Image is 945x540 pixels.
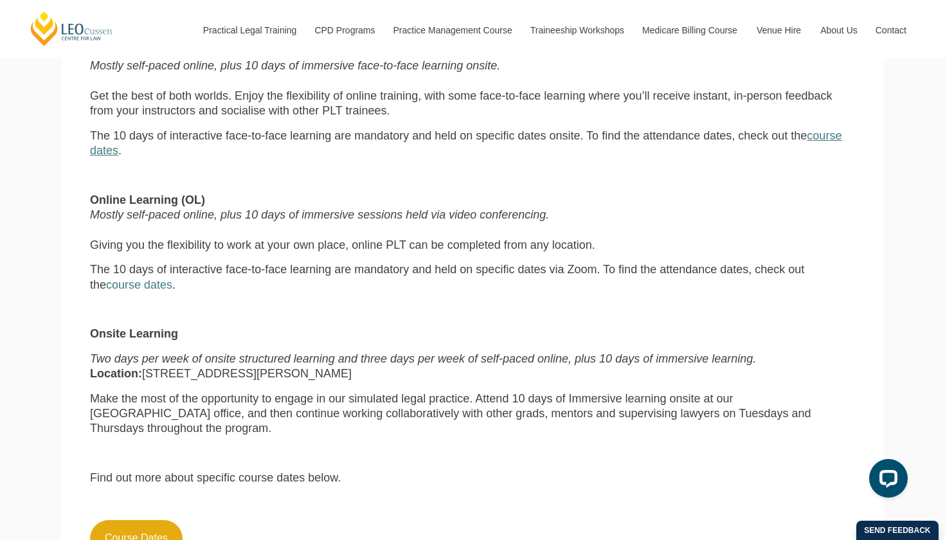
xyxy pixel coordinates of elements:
a: Venue Hire [747,3,811,58]
a: course dates [106,278,172,291]
p: The 10 days of interactive face-to-face learning are mandatory and held on specific dates via Zoo... [90,262,855,292]
i: Two days per week of onsite structured learning and three days per week of self-paced online, plu... [90,352,756,365]
a: About Us [811,3,866,58]
p: Get the best of both worlds. Enjoy the flexibility of online training, with some face-to-face lea... [90,44,855,119]
a: course dates [90,129,842,157]
strong: Location: [90,367,142,380]
a: Contact [866,3,916,58]
strong: Onsite Learning [90,327,178,340]
a: Practical Legal Training [194,3,305,58]
iframe: LiveChat chat widget [859,454,913,508]
em: Mostly self-paced online, plus 10 days of immersive sessions held via video conferencing. [90,208,549,221]
strong: Online Learning (OL) [90,194,205,206]
p: The 10 days of interactive face-to-face learning are mandatory and held on specific dates onsite.... [90,129,855,159]
a: [PERSON_NAME] Centre for Law [29,10,114,47]
em: Mostly self-paced online, plus 10 days of immersive face-to-face learning onsite. [90,59,500,72]
a: CPD Programs [305,3,383,58]
a: Traineeship Workshops [521,3,633,58]
a: Practice Management Course [384,3,521,58]
p: Make the most of the opportunity to engage in our simulated legal practice. Attend 10 days of Imm... [90,392,855,437]
p: Giving you the flexibility to work at your own place, online PLT can be completed from any location. [90,193,855,253]
p: [STREET_ADDRESS][PERSON_NAME] [90,352,855,382]
a: Medicare Billing Course [633,3,747,58]
p: Find out more about specific course dates below. [90,471,855,485]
